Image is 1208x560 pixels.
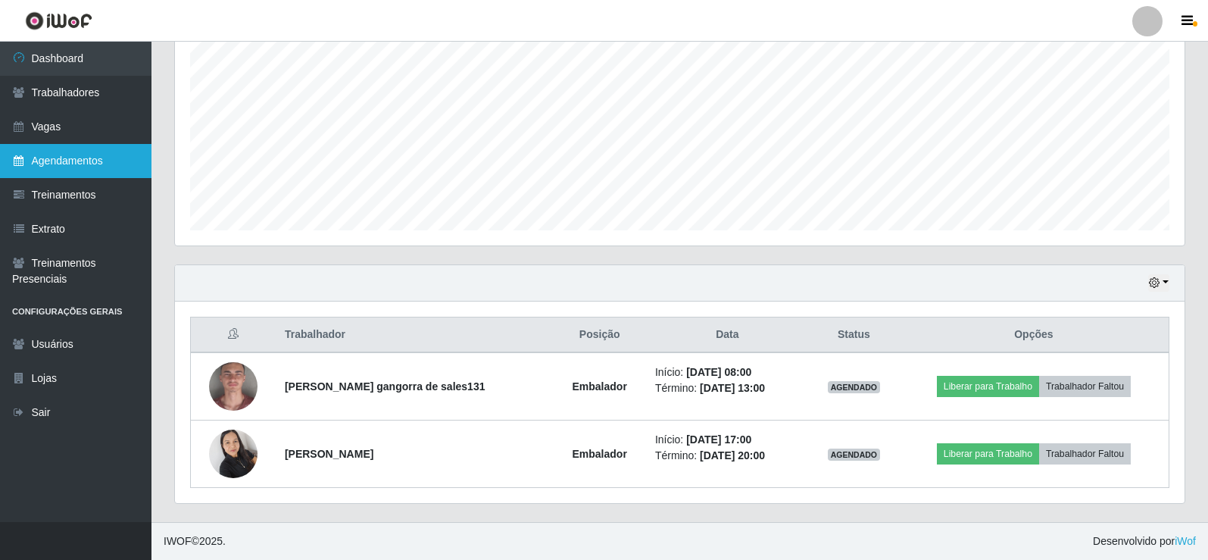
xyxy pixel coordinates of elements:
li: Término: [655,380,800,396]
strong: Embalador [573,448,627,460]
img: CoreUI Logo [25,11,92,30]
time: [DATE] 08:00 [686,366,751,378]
strong: [PERSON_NAME] [285,448,373,460]
strong: Embalador [573,380,627,393]
img: 1750082443540.jpeg [209,336,258,436]
button: Liberar para Trabalho [937,376,1039,397]
span: IWOF [164,535,192,547]
time: [DATE] 13:00 [700,382,765,394]
time: [DATE] 17:00 [686,433,751,446]
span: © 2025 . [164,533,226,549]
time: [DATE] 20:00 [700,449,765,461]
li: Término: [655,448,800,464]
img: 1722007663957.jpeg [209,421,258,486]
th: Trabalhador [276,318,554,353]
span: AGENDADO [828,381,881,393]
th: Status [809,318,899,353]
th: Data [646,318,809,353]
button: Trabalhador Faltou [1039,443,1131,465]
li: Início: [655,364,800,380]
strong: [PERSON_NAME] gangorra de sales131 [285,380,485,393]
li: Início: [655,432,800,448]
span: AGENDADO [828,449,881,461]
a: iWof [1175,535,1196,547]
button: Trabalhador Faltou [1039,376,1131,397]
span: Desenvolvido por [1093,533,1196,549]
th: Posição [553,318,645,353]
th: Opções [899,318,1169,353]
button: Liberar para Trabalho [937,443,1039,465]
